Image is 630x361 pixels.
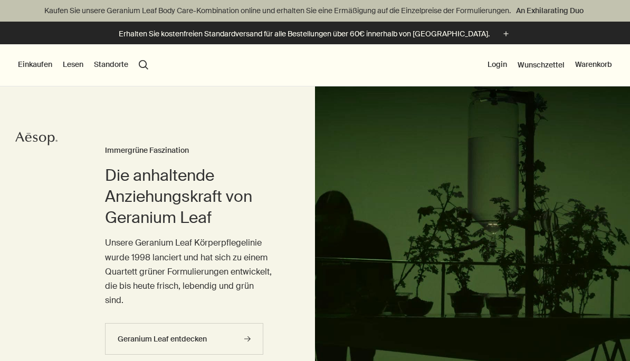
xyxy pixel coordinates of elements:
[105,144,273,157] h3: Immergrüne Faszination
[575,60,612,70] button: Warenkorb
[105,236,273,307] p: Unsere Geranium Leaf Körperpflegelinie wurde 1998 lanciert und hat sich zu einem Quartett grüner ...
[518,60,565,70] a: Wunschzettel
[18,60,52,70] button: Einkaufen
[488,44,612,86] nav: supplementary
[105,165,273,228] h2: Die anhaltende Anziehungskraft von Geranium Leaf
[488,60,507,70] button: Login
[514,5,586,16] a: An Exhilarating Duo
[94,60,128,70] button: Standorte
[15,131,58,149] a: Aesop
[139,60,148,70] button: Menüpunkt "Suche" öffnen
[18,44,148,86] nav: primary
[105,323,263,355] a: Geranium Leaf entdecken
[15,131,58,147] svg: Aesop
[63,60,83,70] button: Lesen
[11,5,619,16] p: Kaufen Sie unsere Geranium Leaf Body Care-Kombination online und erhalten Sie eine Ermäßigung auf...
[119,28,512,40] button: Erhalten Sie kostenfreien Standardversand für alle Bestellungen über 60€ innerhalb von [GEOGRAPHI...
[119,28,490,40] p: Erhalten Sie kostenfreien Standardversand für alle Bestellungen über 60€ innerhalb von [GEOGRAPHI...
